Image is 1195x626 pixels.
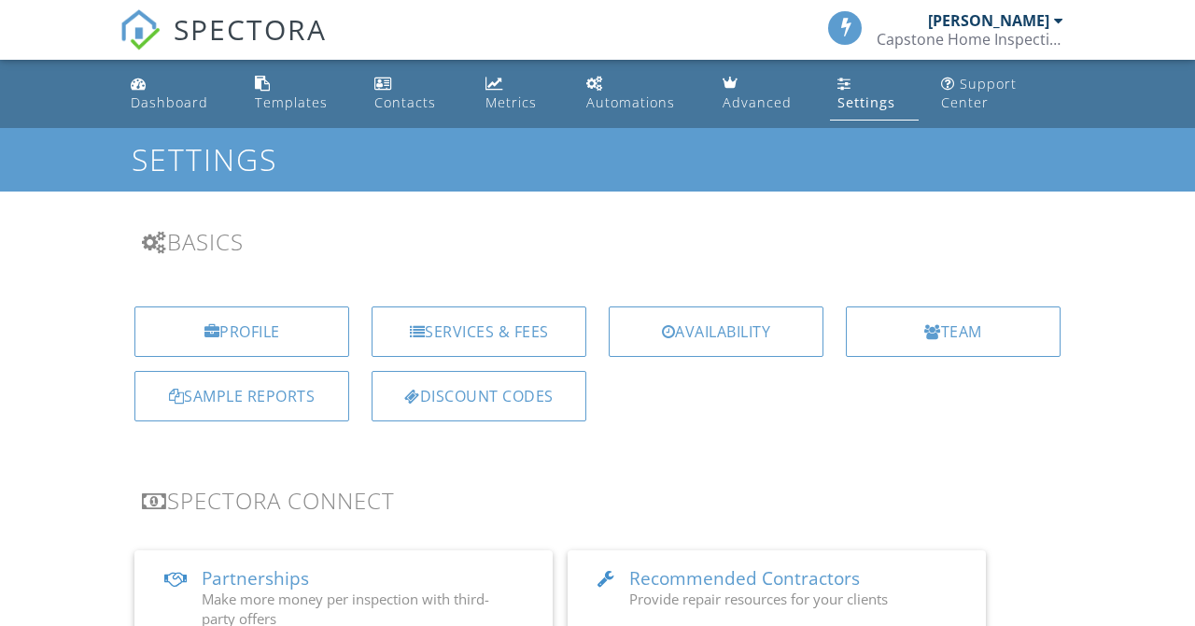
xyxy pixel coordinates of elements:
[174,9,327,49] span: SPECTORA
[934,67,1072,121] a: Support Center
[142,488,1053,513] h3: Spectora Connect
[372,371,586,421] a: Discount Codes
[941,75,1017,111] div: Support Center
[367,67,463,121] a: Contacts
[629,590,888,608] span: Provide repair resources for your clients
[877,30,1063,49] div: Capstone Home Inspection Services, PLLC
[586,93,675,111] div: Automations
[372,306,586,357] a: Services & Fees
[142,229,1053,254] h3: Basics
[374,93,436,111] div: Contacts
[830,67,919,121] a: Settings
[579,67,700,121] a: Automations (Basic)
[723,93,792,111] div: Advanced
[123,67,232,121] a: Dashboard
[247,67,352,121] a: Templates
[837,93,895,111] div: Settings
[846,306,1061,357] a: Team
[119,25,327,64] a: SPECTORA
[132,143,1063,176] h1: Settings
[609,306,823,357] a: Availability
[131,93,208,111] div: Dashboard
[478,67,564,121] a: Metrics
[134,306,349,357] a: Profile
[134,371,349,421] a: Sample Reports
[485,93,537,111] div: Metrics
[202,566,309,590] span: Partnerships
[629,566,860,590] span: Recommended Contractors
[715,67,815,121] a: Advanced
[928,11,1049,30] div: [PERSON_NAME]
[255,93,328,111] div: Templates
[119,9,161,50] img: The Best Home Inspection Software - Spectora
